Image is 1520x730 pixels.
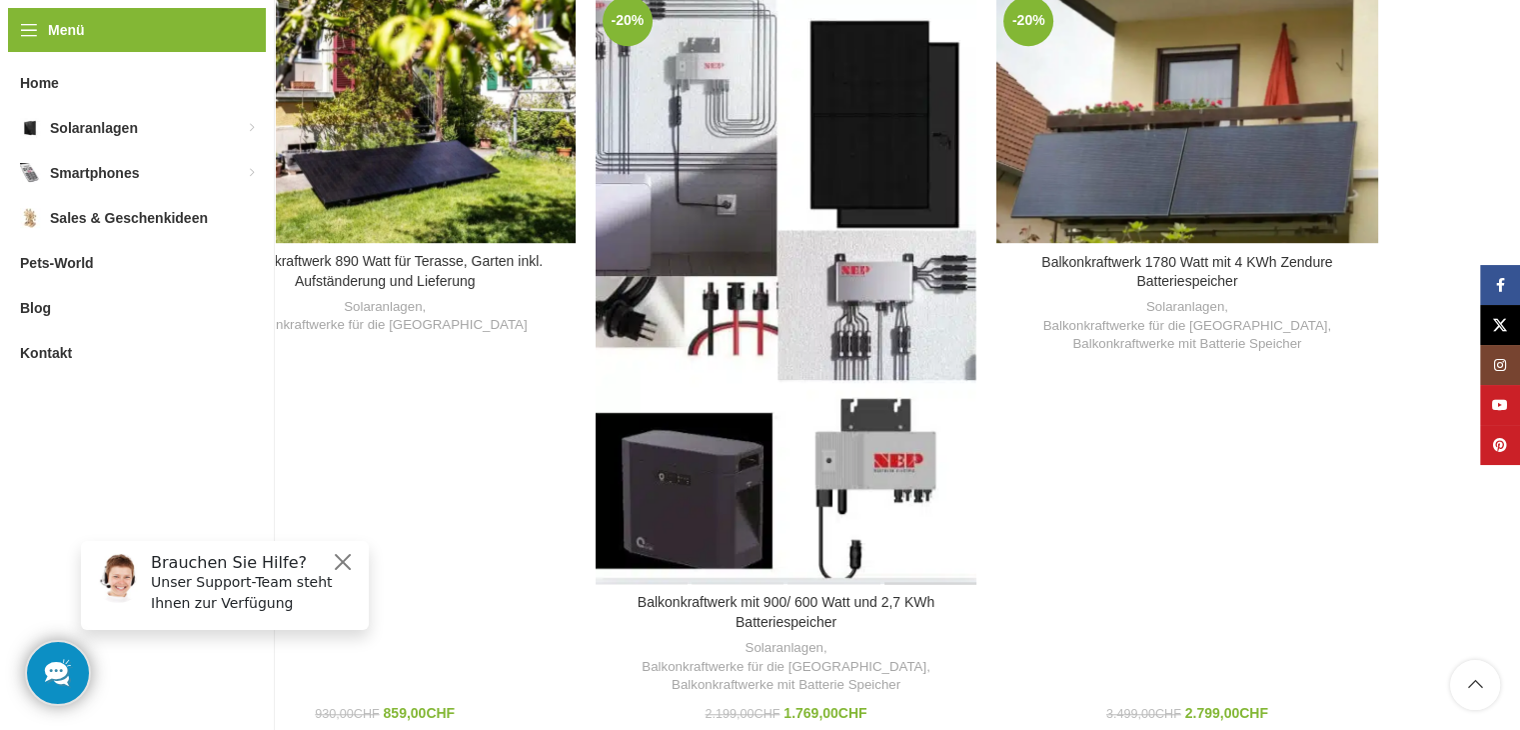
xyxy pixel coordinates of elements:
[48,19,85,41] span: Menü
[205,298,566,335] div: ,
[266,25,290,49] button: Close
[1480,425,1520,465] a: Pinterest Social Link
[315,707,379,721] bdi: 930,00
[1043,317,1328,336] a: Balkonkraftwerke für die [GEOGRAPHIC_DATA]
[20,290,51,326] span: Blog
[354,707,380,721] span: CHF
[1239,705,1268,721] span: CHF
[606,639,966,695] div: , ,
[1146,298,1224,317] a: Solaranlagen
[838,705,867,721] span: CHF
[344,298,422,317] a: Solaranlagen
[243,316,528,335] a: Balkonkraftwerke für die [GEOGRAPHIC_DATA]
[1041,254,1332,290] a: Balkonkraftwerk 1780 Watt mit 4 KWh Zendure Batteriespeicher
[1450,660,1500,710] a: Scroll to top button
[384,705,456,721] bdi: 859,00
[86,28,292,47] h6: Brauchen Sie Hilfe?
[638,594,935,630] a: Balkonkraftwerk mit 900/ 600 Watt und 2,7 KWh Batteriespeicher
[50,200,208,236] span: Sales & Geschenkideen
[50,155,139,191] span: Smartphones
[1480,305,1520,345] a: X Social Link
[1006,298,1367,354] div: , ,
[1480,345,1520,385] a: Instagram Social Link
[1106,707,1181,721] bdi: 3.499,00
[705,707,779,721] bdi: 2.199,00
[50,110,138,146] span: Solaranlagen
[20,245,94,281] span: Pets-World
[1072,335,1301,354] a: Balkonkraftwerke mit Batterie Speicher
[642,658,926,677] a: Balkonkraftwerke für die [GEOGRAPHIC_DATA]
[1480,385,1520,425] a: YouTube Social Link
[783,705,866,721] bdi: 1.769,00
[426,705,455,721] span: CHF
[745,639,822,658] a: Solaranlagen
[20,208,40,228] img: Sales & Geschenkideen
[1185,705,1268,721] bdi: 2.799,00
[754,707,779,721] span: CHF
[672,676,900,695] a: Balkonkraftwerke mit Batterie Speicher
[1155,707,1181,721] span: CHF
[20,118,40,138] img: Solaranlagen
[227,253,543,289] a: Steckerkraftwerk 890 Watt für Terasse, Garten inkl. Aufständerung und Lieferung
[20,65,59,101] span: Home
[20,163,40,183] img: Smartphones
[86,47,292,89] p: Unser Support-Team steht Ihnen zur Verfügung
[20,335,72,371] span: Kontakt
[1480,265,1520,305] a: Facebook Social Link
[28,28,78,78] img: Customer service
